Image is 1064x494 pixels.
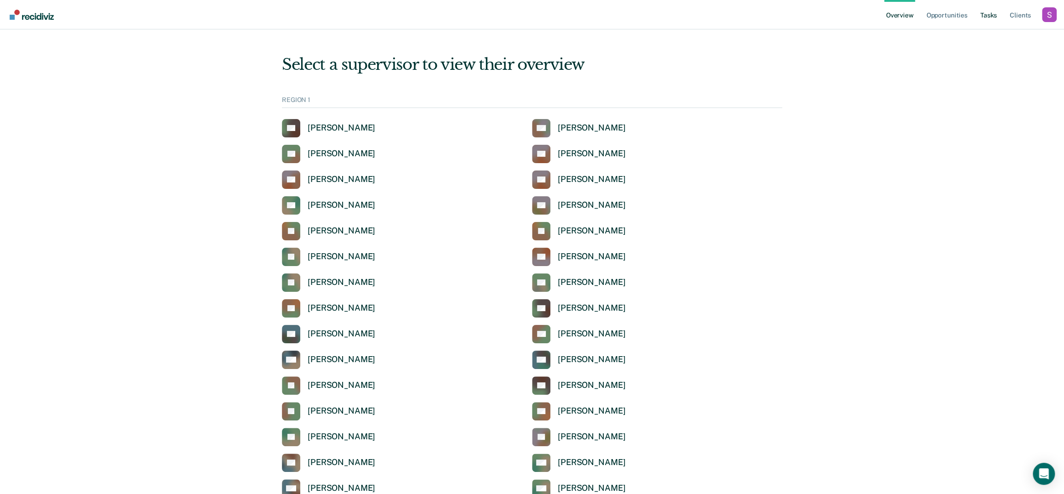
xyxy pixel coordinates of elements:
[532,325,625,343] a: [PERSON_NAME]
[532,222,625,240] a: [PERSON_NAME]
[282,145,375,163] a: [PERSON_NAME]
[282,273,375,292] a: [PERSON_NAME]
[558,200,625,210] div: [PERSON_NAME]
[282,376,375,395] a: [PERSON_NAME]
[532,351,625,369] a: [PERSON_NAME]
[532,376,625,395] a: [PERSON_NAME]
[308,329,375,339] div: [PERSON_NAME]
[308,174,375,185] div: [PERSON_NAME]
[282,170,375,189] a: [PERSON_NAME]
[10,10,54,20] img: Recidiviz
[532,119,625,137] a: [PERSON_NAME]
[308,277,375,288] div: [PERSON_NAME]
[308,432,375,442] div: [PERSON_NAME]
[308,457,375,468] div: [PERSON_NAME]
[558,483,625,494] div: [PERSON_NAME]
[558,457,625,468] div: [PERSON_NAME]
[558,303,625,313] div: [PERSON_NAME]
[308,303,375,313] div: [PERSON_NAME]
[282,196,375,215] a: [PERSON_NAME]
[558,406,625,416] div: [PERSON_NAME]
[308,200,375,210] div: [PERSON_NAME]
[1042,7,1057,22] button: Profile dropdown button
[532,273,625,292] a: [PERSON_NAME]
[532,299,625,318] a: [PERSON_NAME]
[558,226,625,236] div: [PERSON_NAME]
[558,148,625,159] div: [PERSON_NAME]
[282,222,375,240] a: [PERSON_NAME]
[532,428,625,446] a: [PERSON_NAME]
[308,483,375,494] div: [PERSON_NAME]
[558,380,625,391] div: [PERSON_NAME]
[558,354,625,365] div: [PERSON_NAME]
[282,454,375,472] a: [PERSON_NAME]
[308,406,375,416] div: [PERSON_NAME]
[558,174,625,185] div: [PERSON_NAME]
[282,351,375,369] a: [PERSON_NAME]
[282,325,375,343] a: [PERSON_NAME]
[282,248,375,266] a: [PERSON_NAME]
[532,402,625,420] a: [PERSON_NAME]
[532,196,625,215] a: [PERSON_NAME]
[558,329,625,339] div: [PERSON_NAME]
[308,354,375,365] div: [PERSON_NAME]
[282,299,375,318] a: [PERSON_NAME]
[308,380,375,391] div: [PERSON_NAME]
[308,251,375,262] div: [PERSON_NAME]
[282,119,375,137] a: [PERSON_NAME]
[1033,463,1055,485] div: Open Intercom Messenger
[282,96,782,108] div: REGION 1
[558,432,625,442] div: [PERSON_NAME]
[532,248,625,266] a: [PERSON_NAME]
[532,454,625,472] a: [PERSON_NAME]
[308,123,375,133] div: [PERSON_NAME]
[308,226,375,236] div: [PERSON_NAME]
[532,145,625,163] a: [PERSON_NAME]
[558,251,625,262] div: [PERSON_NAME]
[532,170,625,189] a: [PERSON_NAME]
[282,402,375,420] a: [PERSON_NAME]
[558,123,625,133] div: [PERSON_NAME]
[282,428,375,446] a: [PERSON_NAME]
[558,277,625,288] div: [PERSON_NAME]
[308,148,375,159] div: [PERSON_NAME]
[282,55,782,74] div: Select a supervisor to view their overview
